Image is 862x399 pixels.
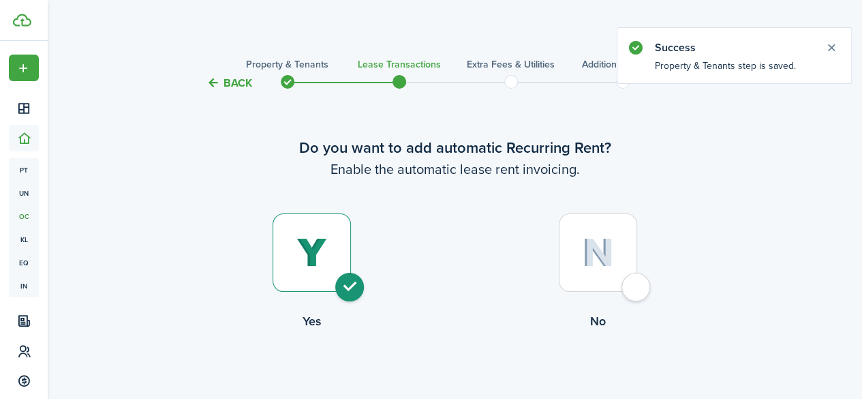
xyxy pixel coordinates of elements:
[582,238,614,267] img: No
[9,181,39,205] a: un
[467,57,555,72] h3: Extra fees & Utilities
[9,55,39,81] button: Open menu
[455,312,741,330] control-radio-card-title: No
[206,76,252,90] button: Back
[169,312,455,330] control-radio-card-title: Yes
[9,251,39,274] a: eq
[9,205,39,228] a: oc
[9,228,39,251] a: kl
[9,158,39,181] a: pt
[169,136,741,159] wizard-step-header-title: Do you want to add automatic Recurring Rent?
[9,274,39,297] a: in
[358,57,441,72] h3: Lease Transactions
[296,238,327,268] img: Yes (selected)
[13,14,31,27] img: TenantCloud
[169,159,741,179] wizard-step-header-description: Enable the automatic lease rent invoicing.
[655,40,812,56] notify-title: Success
[582,57,663,72] h3: Additional Services
[617,59,851,83] notify-body: Property & Tenants step is saved.
[246,57,328,72] h3: Property & Tenants
[822,38,841,57] button: Close notify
